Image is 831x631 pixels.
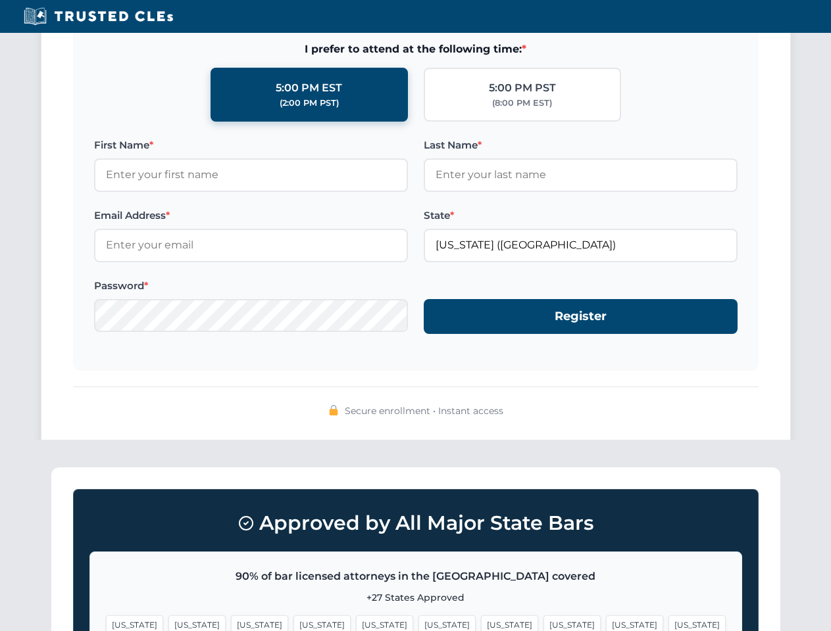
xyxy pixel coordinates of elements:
[280,97,339,110] div: (2:00 PM PST)
[106,568,726,585] p: 90% of bar licensed attorneys in the [GEOGRAPHIC_DATA] covered
[106,590,726,605] p: +27 States Approved
[276,80,342,97] div: 5:00 PM EST
[89,505,742,541] h3: Approved by All Major State Bars
[94,137,408,153] label: First Name
[424,229,738,262] input: Florida (FL)
[424,208,738,223] label: State
[492,97,552,110] div: (8:00 PM EST)
[94,41,738,58] span: I prefer to attend at the following time:
[20,7,177,26] img: Trusted CLEs
[94,278,408,294] label: Password
[424,137,738,153] label: Last Name
[94,158,408,191] input: Enter your first name
[328,405,339,415] img: 🔒
[489,80,556,97] div: 5:00 PM PST
[94,208,408,223] label: Email Address
[94,229,408,262] input: Enter your email
[345,404,503,418] span: Secure enrollment • Instant access
[424,299,738,334] button: Register
[424,158,738,191] input: Enter your last name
